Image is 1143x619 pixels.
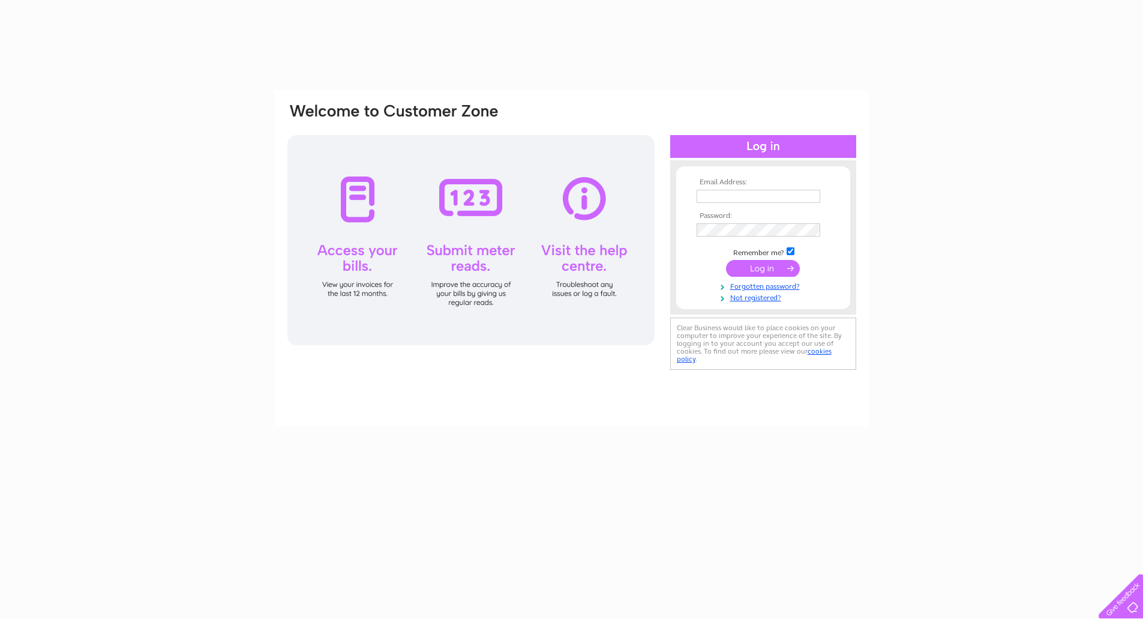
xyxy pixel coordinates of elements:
[694,246,833,258] td: Remember me?
[677,347,832,363] a: cookies policy
[697,291,833,303] a: Not registered?
[697,280,833,291] a: Forgotten password?
[694,178,833,187] th: Email Address:
[726,260,800,277] input: Submit
[694,212,833,220] th: Password:
[670,318,856,370] div: Clear Business would like to place cookies on your computer to improve your experience of the sit...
